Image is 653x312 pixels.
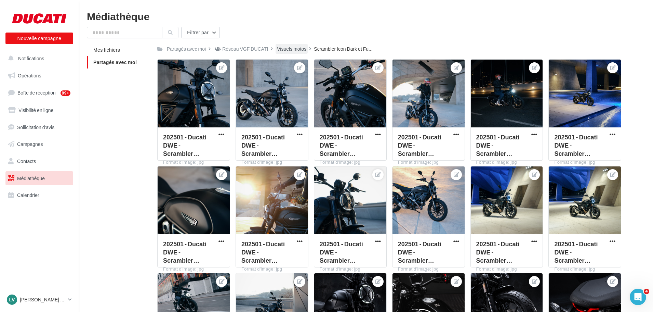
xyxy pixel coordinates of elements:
div: Format d'image: jpg [241,159,303,165]
button: Filtrer par [181,27,220,38]
span: Mes fichiers [93,47,120,53]
span: 202501 - Ducati DWE - Scrambler Icon Dark-61 [554,240,598,264]
span: Scrambler Icon Dark et Fu... [314,46,373,52]
span: 202501 - Ducati DWE - Scrambler Icon Dark-57 [476,133,520,157]
div: Format d'image: jpg [398,159,459,165]
span: 202501 - Ducati DWE - Scrambler Icon Dark-27 [320,240,363,264]
div: Format d'image: jpg [476,266,537,272]
span: Notifications [18,55,44,61]
span: 202501 - Ducati DWE - Scrambler Icon Dark-26 [320,133,363,157]
span: Opérations [18,73,41,78]
div: 99+ [61,90,70,96]
a: Campagnes [4,137,75,151]
div: Visuels motos [277,46,306,52]
span: Médiathèque [17,175,45,181]
a: Opérations [4,68,75,83]
span: 202501 - Ducati DWE - Scrambler Icon Dark-59 [554,133,598,157]
a: Sollicitation d'avis [4,120,75,135]
span: 202501 - Ducati DWE - Scrambler Icon Dark-37 [398,240,441,264]
a: Contacts [4,154,75,169]
div: Format d'image: jpg [476,159,537,165]
div: Format d'image: jpg [320,159,381,165]
span: 202501 - Ducati DWE - Scrambler Icon Dark-15 [163,133,206,157]
span: 202501 - Ducati DWE - Scrambler Icon Dark-38 [398,133,441,157]
span: Calendrier [17,192,39,198]
a: Médiathèque [4,171,75,186]
div: Format d'image: jpg [554,159,615,165]
span: Partagés avec moi [93,59,137,65]
span: 4 [644,289,649,294]
div: Format d'image: jpg [554,266,615,272]
span: Campagnes [17,141,43,147]
div: Médiathèque [87,11,645,21]
span: 202501 - Ducati DWE - Scrambler Icon Dark-33 [241,240,285,264]
span: 202501 - Ducati DWE - Scrambler Icon Dark-14 [241,133,285,157]
a: Calendrier [4,188,75,202]
a: Boîte de réception99+ [4,85,75,100]
span: Visibilité en ligne [18,107,53,113]
div: Format d'image: jpg [241,266,303,272]
span: Contacts [17,158,36,164]
a: Lv [PERSON_NAME] [PERSON_NAME] [5,293,73,306]
iframe: Intercom live chat [630,289,646,305]
span: 202501 - Ducati DWE - Scrambler Icon Dark-16 [163,240,206,264]
p: [PERSON_NAME] [PERSON_NAME] [20,296,65,303]
span: Lv [9,296,15,303]
span: Boîte de réception [17,90,56,96]
div: Réseau VGF DUCATI [222,46,268,52]
div: Format d'image: jpg [398,266,459,272]
div: Format d'image: jpg [163,266,224,272]
button: Nouvelle campagne [5,33,73,44]
div: Format d'image: jpg [320,266,381,272]
div: Partagés avec moi [167,46,206,52]
span: Sollicitation d'avis [17,124,54,130]
span: 202501 - Ducati DWE - Scrambler Icon Dark-62 [476,240,520,264]
a: Visibilité en ligne [4,103,75,117]
div: Format d'image: jpg [163,159,224,165]
button: Notifications [4,51,72,66]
